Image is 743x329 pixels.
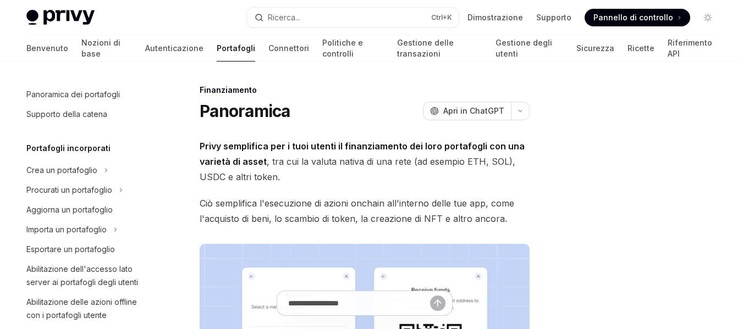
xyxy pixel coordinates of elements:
[200,156,515,182] font: , tra cui la valuta nativa di una rete (ad esempio ETH, SOL), USDC e altri token.
[26,109,107,119] font: Supporto della catena
[576,35,614,62] a: Sicurezza
[200,141,525,167] font: Privy semplifica per i tuoi utenti il ​​finanziamento dei loro portafogli con una varietà di asset
[26,185,112,194] font: Procurati un portafoglio
[536,12,571,23] a: Supporto
[26,143,111,153] font: Portafogli incorporati
[397,35,482,62] a: Gestione delle transazioni
[200,198,514,224] font: Ciò semplifica l'esecuzione di azioni onchain all'interno delle tue app, come l'acquisto di beni,...
[26,297,137,320] font: Abilitazione delle azioni offline con i portafogli utente
[18,292,158,325] a: Abilitazione delle azioni offline con i portafogli utente
[26,165,97,175] font: Crea un portafoglio
[18,200,158,220] a: Aggiorna un portafoglio
[26,35,68,62] a: Benvenuto
[423,102,511,120] button: Apri in ChatGPT
[26,10,95,25] img: logo luminoso
[288,291,430,315] input: Fai una domanda...
[145,35,203,62] a: Autenticazione
[26,90,120,99] font: Panoramica dei portafogli
[397,38,454,58] font: Gestione delle transazioni
[26,225,107,234] font: Importa un portafoglio
[628,35,654,62] a: Ricette
[200,101,290,121] font: Panoramica
[200,85,257,94] font: Finanziamento
[443,106,504,115] font: Apri in ChatGPT
[18,104,158,124] a: Supporto della catena
[467,12,523,23] a: Dimostrazione
[699,9,717,26] button: Attiva la modalità scura
[18,259,158,292] a: Abilitazione dell'accesso lato server ai portafogli degli utenti
[322,38,363,58] font: Politiche e controlli
[593,13,673,22] font: Pannello di controllo
[628,43,654,53] font: Ricette
[145,43,203,53] font: Autenticazione
[585,9,690,26] a: Pannello di controllo
[322,35,384,62] a: Politiche e controlli
[26,205,113,214] font: Aggiorna un portafoglio
[430,295,445,311] button: Invia messaggio
[536,13,571,22] font: Supporto
[443,13,452,21] font: +K
[26,244,115,254] font: Esportare un portafoglio
[496,38,552,58] font: Gestione degli utenti
[18,160,158,180] button: Attiva/disattiva la sezione Crea un portafoglio
[268,35,309,62] a: Connettori
[496,35,563,62] a: Gestione degli utenti
[18,239,158,259] a: Esportare un portafoglio
[576,43,614,53] font: Sicurezza
[81,35,132,62] a: Nozioni di base
[18,220,158,239] button: Attiva/disattiva la sezione Importa un portafoglio
[431,13,443,21] font: Ctrl
[268,43,309,53] font: Connettori
[18,180,158,200] button: Attiva/disattiva la sezione Ottieni un portafoglio
[668,38,712,58] font: Riferimento API
[26,43,68,53] font: Benvenuto
[467,13,523,22] font: Dimostrazione
[247,8,459,27] button: Apri la ricerca
[268,13,300,22] font: Ricerca...
[217,35,255,62] a: Portafogli
[26,264,138,287] font: Abilitazione dell'accesso lato server ai portafogli degli utenti
[81,38,120,58] font: Nozioni di base
[668,35,717,62] a: Riferimento API
[217,43,255,53] font: Portafogli
[18,85,158,104] a: Panoramica dei portafogli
